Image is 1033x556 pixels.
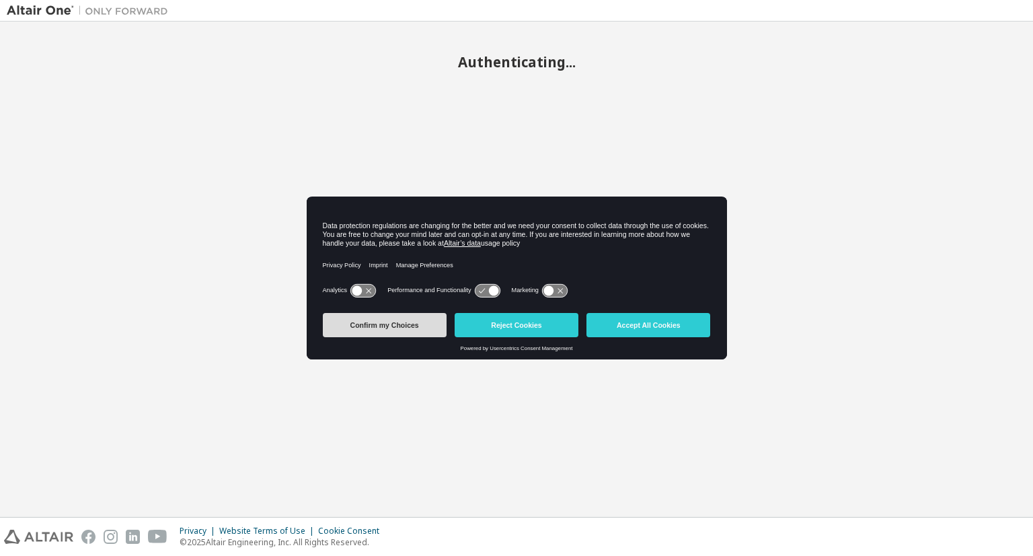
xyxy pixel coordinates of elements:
[4,530,73,544] img: altair_logo.svg
[180,526,219,536] div: Privacy
[7,4,175,18] img: Altair One
[104,530,118,544] img: instagram.svg
[148,530,167,544] img: youtube.svg
[7,53,1026,71] h2: Authenticating...
[318,526,387,536] div: Cookie Consent
[219,526,318,536] div: Website Terms of Use
[81,530,95,544] img: facebook.svg
[180,536,387,548] p: © 2025 Altair Engineering, Inc. All Rights Reserved.
[126,530,140,544] img: linkedin.svg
